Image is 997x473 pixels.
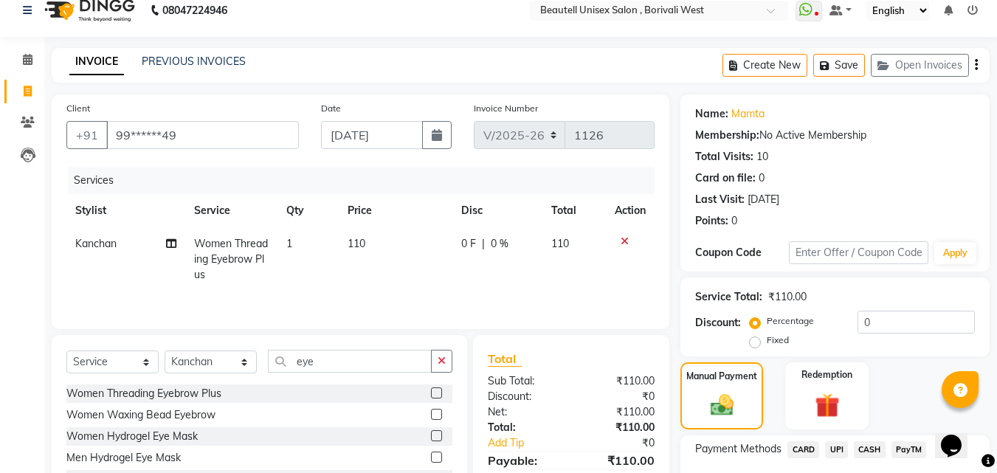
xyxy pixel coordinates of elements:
[587,435,666,451] div: ₹0
[286,237,292,250] span: 1
[695,106,728,122] div: Name:
[477,373,571,389] div: Sub Total:
[813,54,865,77] button: Save
[695,128,975,143] div: No Active Membership
[789,241,928,264] input: Enter Offer / Coupon Code
[348,237,365,250] span: 110
[807,390,847,421] img: _gift.svg
[571,420,666,435] div: ₹110.00
[695,149,753,165] div: Total Visits:
[268,350,432,373] input: Search or Scan
[477,389,571,404] div: Discount:
[571,404,666,420] div: ₹110.00
[66,121,108,149] button: +91
[488,351,522,367] span: Total
[474,102,538,115] label: Invoice Number
[66,194,185,227] th: Stylist
[542,194,606,227] th: Total
[695,289,762,305] div: Service Total:
[477,435,587,451] a: Add Tip
[461,236,476,252] span: 0 F
[787,441,819,458] span: CARD
[801,368,852,381] label: Redemption
[703,392,741,418] img: _cash.svg
[695,315,741,331] div: Discount:
[871,54,969,77] button: Open Invoices
[452,194,542,227] th: Disc
[695,245,788,260] div: Coupon Code
[68,167,666,194] div: Services
[66,450,181,466] div: Men Hydrogel Eye Mask
[935,414,982,458] iframe: chat widget
[571,452,666,469] div: ₹110.00
[185,194,277,227] th: Service
[491,236,508,252] span: 0 %
[477,404,571,420] div: Net:
[695,213,728,229] div: Points:
[142,55,246,68] a: PREVIOUS INVOICES
[731,106,765,122] a: Mamta
[891,441,927,458] span: PayTM
[759,170,765,186] div: 0
[477,420,571,435] div: Total:
[606,194,655,227] th: Action
[756,149,768,165] div: 10
[731,213,737,229] div: 0
[695,192,745,207] div: Last Visit:
[194,237,268,281] span: Women Threading Eyebrow Plus
[66,407,215,423] div: Women Waxing Bead Eyebrow
[695,128,759,143] div: Membership:
[571,389,666,404] div: ₹0
[722,54,807,77] button: Create New
[477,452,571,469] div: Payable:
[66,102,90,115] label: Client
[767,334,789,347] label: Fixed
[695,441,782,457] span: Payment Methods
[686,370,757,383] label: Manual Payment
[934,242,976,264] button: Apply
[768,289,807,305] div: ₹110.00
[106,121,299,149] input: Search by Name/Mobile/Email/Code
[66,386,221,401] div: Women Threading Eyebrow Plus
[321,102,341,115] label: Date
[69,49,124,75] a: INVOICE
[571,373,666,389] div: ₹110.00
[66,429,198,444] div: Women Hydrogel Eye Mask
[748,192,779,207] div: [DATE]
[551,237,569,250] span: 110
[75,237,117,250] span: Kanchan
[339,194,452,227] th: Price
[825,441,848,458] span: UPI
[482,236,485,252] span: |
[277,194,339,227] th: Qty
[767,314,814,328] label: Percentage
[854,441,886,458] span: CASH
[695,170,756,186] div: Card on file:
